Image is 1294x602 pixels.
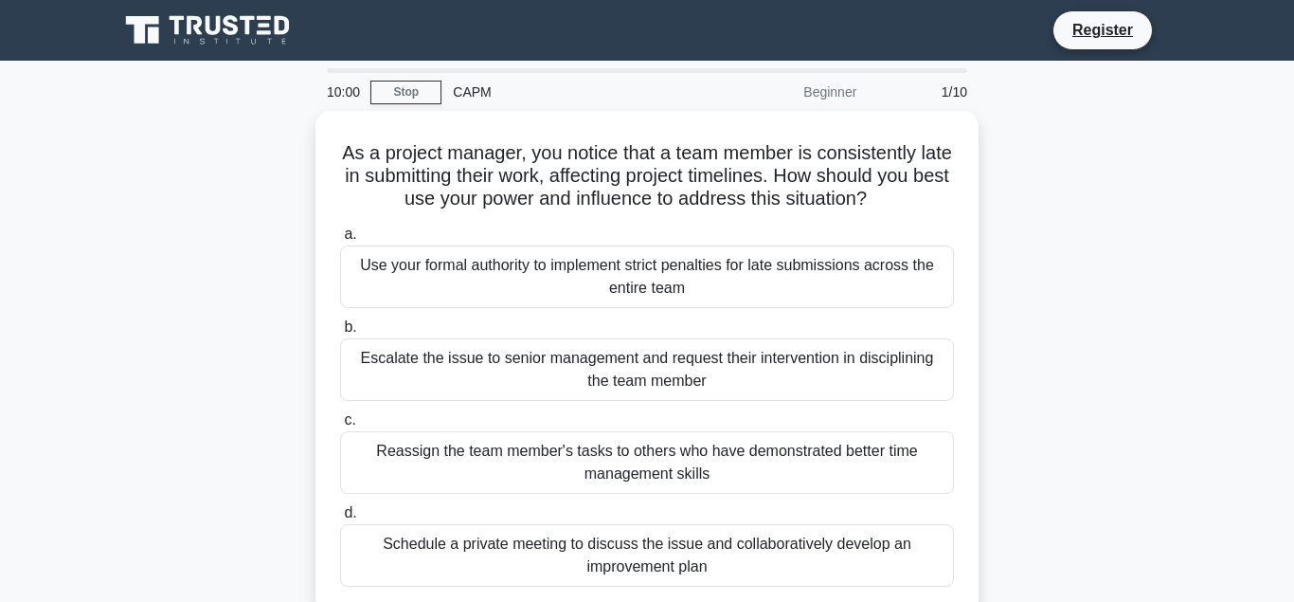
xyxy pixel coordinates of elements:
[441,73,702,111] div: CAPM
[868,73,979,111] div: 1/10
[340,431,954,494] div: Reassign the team member's tasks to others who have demonstrated better time management skills
[340,246,954,308] div: Use your formal authority to implement strict penalties for late submissions across the entire team
[1061,18,1144,42] a: Register
[315,73,370,111] div: 10:00
[344,504,356,520] span: d.
[340,524,954,587] div: Schedule a private meeting to discuss the issue and collaboratively develop an improvement plan
[340,338,954,401] div: Escalate the issue to senior management and request their intervention in disciplining the team m...
[370,81,441,104] a: Stop
[344,411,355,428] span: c.
[344,226,356,242] span: a.
[338,141,956,211] h5: As a project manager, you notice that a team member is consistently late in submitting their work...
[344,319,356,335] span: b.
[702,73,868,111] div: Beginner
